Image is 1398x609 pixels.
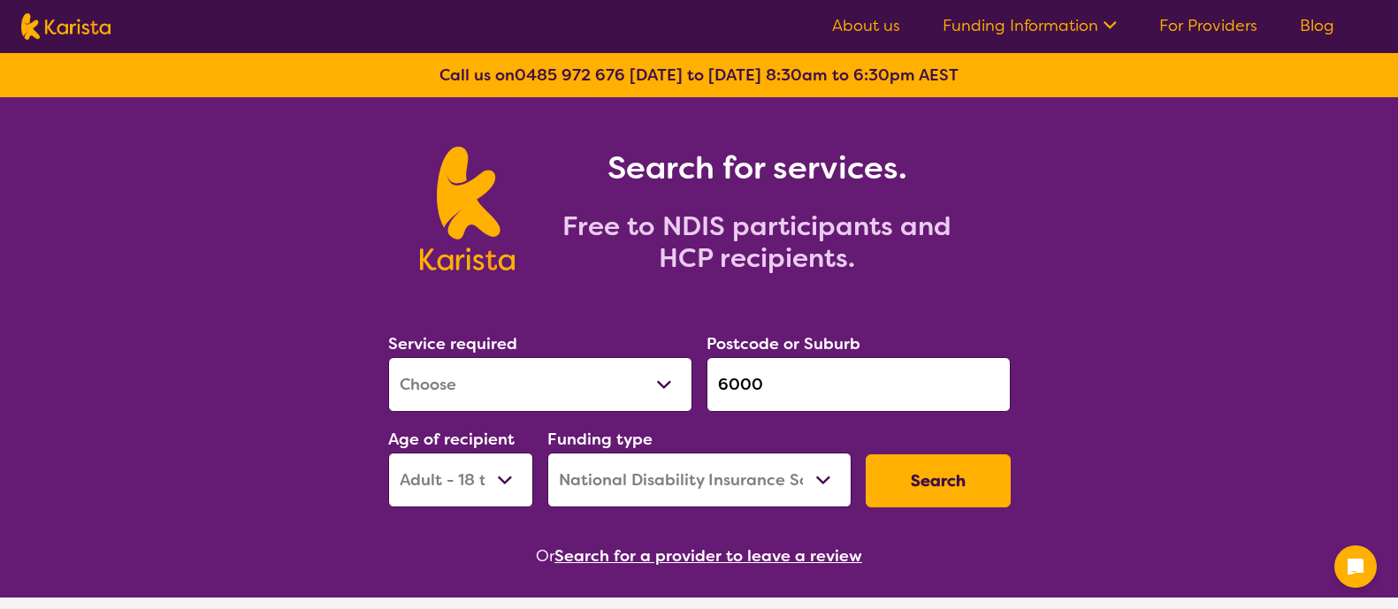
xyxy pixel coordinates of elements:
span: Or [536,543,554,569]
img: Karista logo [420,147,515,270]
a: For Providers [1159,15,1257,36]
b: Call us on [DATE] to [DATE] 8:30am to 6:30pm AEST [439,65,959,86]
label: Postcode or Suburb [707,333,860,354]
a: 0485 972 676 [515,65,625,86]
button: Search [866,454,1011,507]
button: Search for a provider to leave a review [554,543,862,569]
input: Type [707,357,1011,412]
a: Blog [1300,15,1334,36]
a: About us [832,15,900,36]
label: Service required [388,333,517,354]
label: Age of recipient [388,429,515,450]
label: Funding type [547,429,653,450]
h2: Free to NDIS participants and HCP recipients. [536,210,978,274]
a: Funding Information [943,15,1117,36]
h1: Search for services. [536,147,978,189]
img: Karista logo [21,13,111,40]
